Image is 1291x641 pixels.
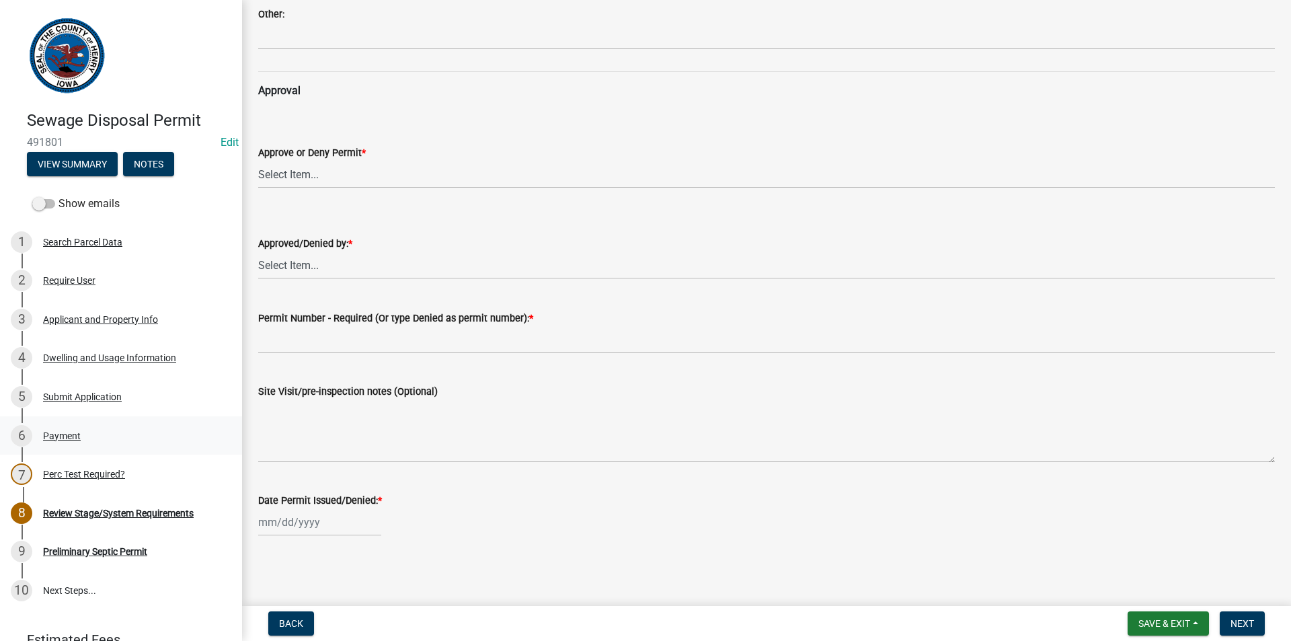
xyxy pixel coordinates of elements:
label: Site Visit/pre-inspection notes (Optional) [258,387,438,397]
div: Review Stage/System Requirements [43,508,194,518]
label: Permit Number - Required (Or type Denied as permit number): [258,314,533,324]
label: Approve or Deny Permit [258,149,366,158]
span: 491801 [27,136,215,149]
label: Other: [258,10,284,20]
a: Edit [221,136,239,149]
div: Submit Application [43,392,122,402]
img: Henry County, Iowa [27,14,107,97]
button: Notes [123,152,174,176]
div: Payment [43,431,81,441]
label: Show emails [32,196,120,212]
div: 4 [11,347,32,369]
div: 3 [11,309,32,330]
div: 5 [11,386,32,408]
span: Save & Exit [1138,618,1190,629]
button: Next [1220,611,1265,636]
div: Perc Test Required? [43,469,125,479]
div: 8 [11,502,32,524]
div: Require User [43,276,95,285]
wm-modal-confirm: Notes [123,159,174,170]
label: Approved/Denied by: [258,239,352,249]
button: View Summary [27,152,118,176]
span: Next [1230,618,1254,629]
div: 1 [11,231,32,253]
div: 9 [11,541,32,562]
label: Date Permit Issued/Denied: [258,496,382,506]
div: 6 [11,425,32,447]
button: Back [268,611,314,636]
h4: Sewage Disposal Permit [27,111,231,130]
div: 2 [11,270,32,291]
div: Search Parcel Data [43,237,122,247]
div: 7 [11,463,32,485]
div: Dwelling and Usage Information [43,353,176,363]
div: Applicant and Property Info [43,315,158,324]
span: Back [279,618,303,629]
div: 10 [11,580,32,601]
div: Preliminary Septic Permit [43,547,147,556]
input: mm/dd/yyyy [258,508,381,536]
button: Save & Exit [1128,611,1209,636]
wm-modal-confirm: Edit Application Number [221,136,239,149]
wm-modal-confirm: Summary [27,159,118,170]
b: Approval [258,84,301,97]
